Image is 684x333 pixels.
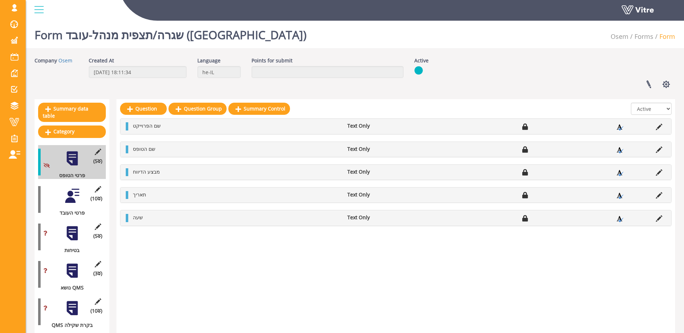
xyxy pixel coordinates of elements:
[89,57,114,64] label: Created At
[38,209,100,216] div: פרטי העובד
[133,122,161,129] span: שם הפרוייקט
[90,195,102,202] span: (10 )
[90,307,102,314] span: (10 )
[197,57,221,64] label: Language
[133,168,160,175] span: מבצע הדיווח
[169,103,227,115] a: Question Group
[653,32,675,41] li: Form
[228,103,290,115] a: Summary Control
[38,284,100,291] div: נושא QMS
[38,247,100,254] div: בטיחות
[58,57,72,64] a: Osem
[93,158,102,165] span: (5 )
[38,125,106,138] a: Category
[133,145,155,152] span: שם הטופס
[38,322,100,329] div: QMS בקרת שקילה
[133,191,146,198] span: תאריך
[344,122,424,129] li: Text Only
[611,32,628,41] a: Osem
[35,18,306,48] h1: Form שגרה/תצפית מנהל-עובד ([GEOGRAPHIC_DATA])
[344,214,424,221] li: Text Only
[38,103,106,122] a: Summary data table
[344,145,424,153] li: Text Only
[35,57,57,64] label: Company
[634,32,653,41] a: Forms
[93,270,102,277] span: (3 )
[344,191,424,198] li: Text Only
[93,232,102,240] span: (5 )
[38,172,100,179] div: פרטי הטופס
[252,57,292,64] label: Points for submit
[120,103,167,115] a: Question
[414,66,423,75] img: yes
[414,57,429,64] label: Active
[133,214,143,221] span: שעה
[344,168,424,175] li: Text Only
